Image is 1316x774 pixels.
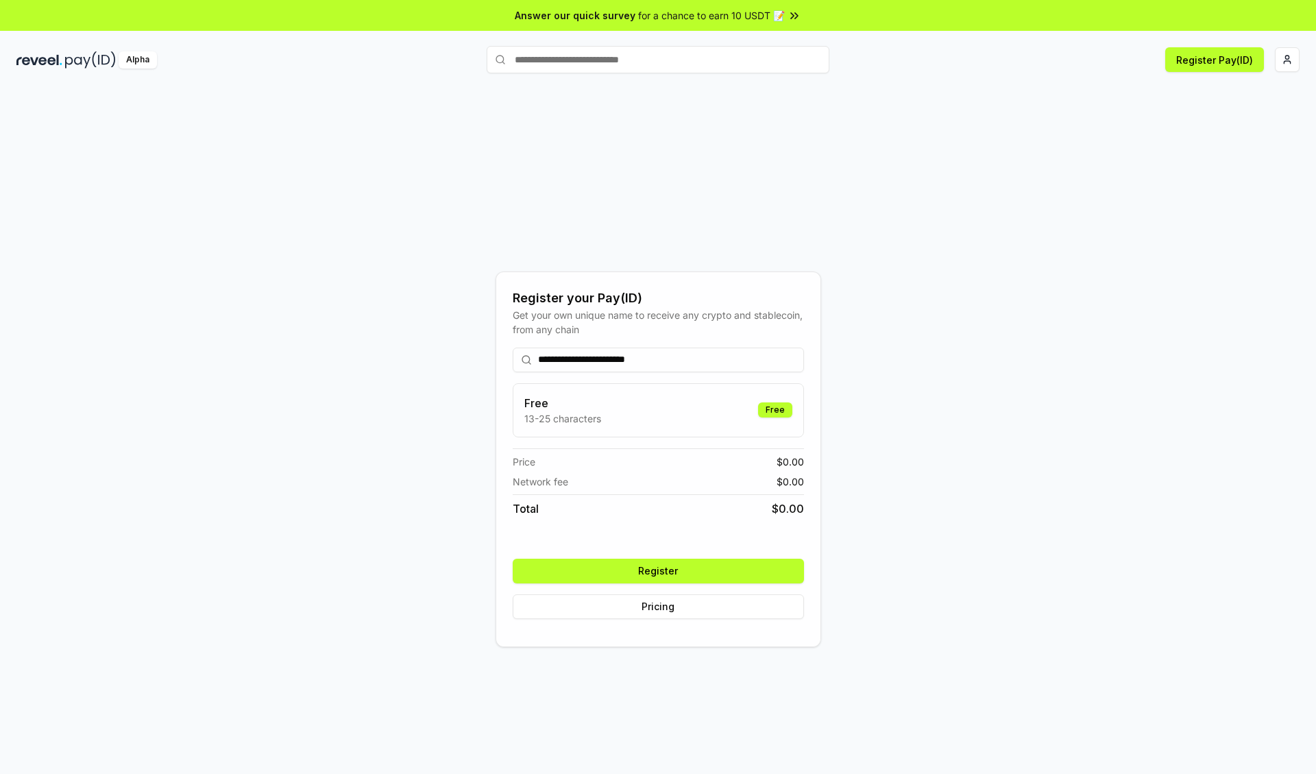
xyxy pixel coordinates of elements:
[772,500,804,517] span: $ 0.00
[758,402,792,418] div: Free
[513,474,568,489] span: Network fee
[513,289,804,308] div: Register your Pay(ID)
[524,411,601,426] p: 13-25 characters
[524,395,601,411] h3: Free
[513,500,539,517] span: Total
[65,51,116,69] img: pay_id
[513,308,804,337] div: Get your own unique name to receive any crypto and stablecoin, from any chain
[513,455,535,469] span: Price
[513,594,804,619] button: Pricing
[1165,47,1264,72] button: Register Pay(ID)
[513,559,804,583] button: Register
[119,51,157,69] div: Alpha
[777,474,804,489] span: $ 0.00
[16,51,62,69] img: reveel_dark
[777,455,804,469] span: $ 0.00
[638,8,785,23] span: for a chance to earn 10 USDT 📝
[515,8,635,23] span: Answer our quick survey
